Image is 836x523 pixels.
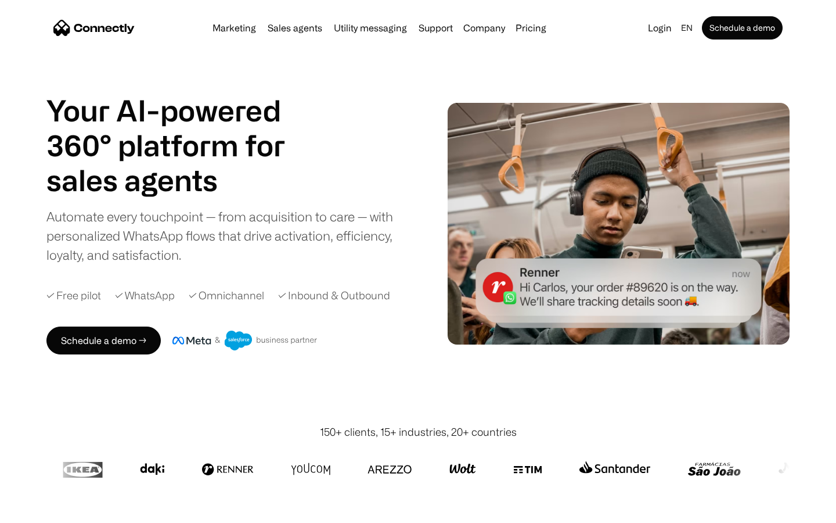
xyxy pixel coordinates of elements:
[208,23,261,33] a: Marketing
[46,207,412,264] div: Automate every touchpoint — from acquisition to care — with personalized WhatsApp flows that driv...
[460,20,509,36] div: Company
[46,163,313,198] h1: sales agents
[46,327,161,354] a: Schedule a demo →
[23,503,70,519] ul: Language list
[115,288,175,303] div: ✓ WhatsApp
[46,163,313,198] div: carousel
[329,23,412,33] a: Utility messaging
[702,16,783,40] a: Schedule a demo
[681,20,693,36] div: en
[511,23,551,33] a: Pricing
[12,501,70,519] aside: Language selected: English
[676,20,700,36] div: en
[414,23,457,33] a: Support
[189,288,264,303] div: ✓ Omnichannel
[46,288,101,303] div: ✓ Free pilot
[46,93,313,163] h1: Your AI-powered 360° platform for
[643,20,676,36] a: Login
[53,19,135,37] a: home
[46,163,313,198] div: 1 of 4
[172,331,318,350] img: Meta and Salesforce business partner badge.
[263,23,327,33] a: Sales agents
[278,288,390,303] div: ✓ Inbound & Outbound
[463,20,505,36] div: Company
[320,424,517,440] div: 150+ clients, 15+ industries, 20+ countries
